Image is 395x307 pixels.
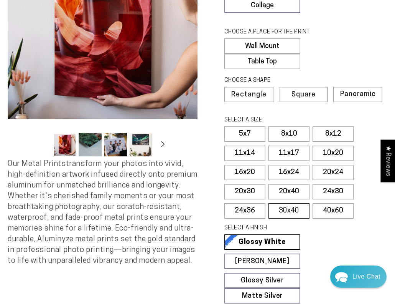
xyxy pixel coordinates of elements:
[268,203,309,219] label: 30x40
[224,28,319,37] legend: CHOOSE A PLACE FOR THE PRINT
[224,224,319,232] legend: SELECT A FINISH
[330,266,387,288] div: Chat widget toggle
[34,136,51,153] button: Slide left
[268,165,309,180] label: 16x24
[231,91,267,98] span: Rectangle
[340,91,376,98] span: Panoramic
[224,146,265,161] label: 11x14
[224,203,265,219] label: 24x36
[313,184,354,199] label: 24x30
[53,133,76,156] button: Load image 1 in gallery view
[268,126,309,142] label: 8x10
[352,266,380,288] div: Contact Us Directly
[380,139,395,182] div: Click to open Judge.me floating reviews tab
[224,116,319,124] legend: SELECT A SIZE
[104,133,127,156] button: Load image 3 in gallery view
[224,126,265,142] label: 5x7
[313,203,354,219] label: 40x60
[291,91,316,98] span: Square
[224,184,265,199] label: 20x30
[224,273,300,288] a: Glossy Silver
[79,133,102,156] button: Load image 2 in gallery view
[313,146,354,161] label: 10x20
[224,254,300,269] a: [PERSON_NAME]
[8,160,197,265] span: Our Metal Prints transform your photos into vivid, high-definition artwork infused directly onto ...
[313,126,354,142] label: 8x12
[224,76,319,85] legend: CHOOSE A SHAPE
[268,184,309,199] label: 20x40
[155,136,171,153] button: Slide right
[224,288,300,304] a: Matte Silver
[224,54,300,69] label: Table Top
[268,146,309,161] label: 11x17
[224,38,300,54] label: Wall Mount
[224,234,300,250] a: Glossy White
[313,165,354,180] label: 20x24
[129,133,152,156] button: Load image 4 in gallery view
[224,165,265,180] label: 16x20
